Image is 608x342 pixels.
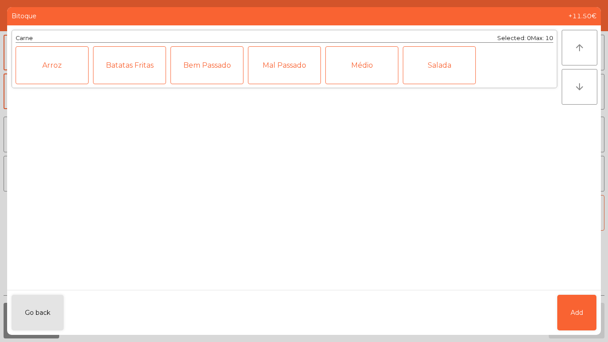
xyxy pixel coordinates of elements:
[16,34,33,42] div: Carne
[12,12,36,21] span: Bitoque
[562,69,597,105] button: arrow_downward
[557,295,596,330] button: Add
[574,81,585,92] i: arrow_downward
[571,308,583,318] span: Add
[568,12,596,21] span: +11.50€
[16,46,89,84] div: Arroz
[325,46,398,84] div: Médio
[574,42,585,53] i: arrow_upward
[170,46,243,84] div: Bem Passado
[562,30,597,65] button: arrow_upward
[12,295,64,330] button: Go back
[531,35,553,41] span: Max: 10
[248,46,321,84] div: Mal Passado
[403,46,476,84] div: Salada
[497,35,531,41] span: Selected: 0
[93,46,166,84] div: Batatas Fritas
